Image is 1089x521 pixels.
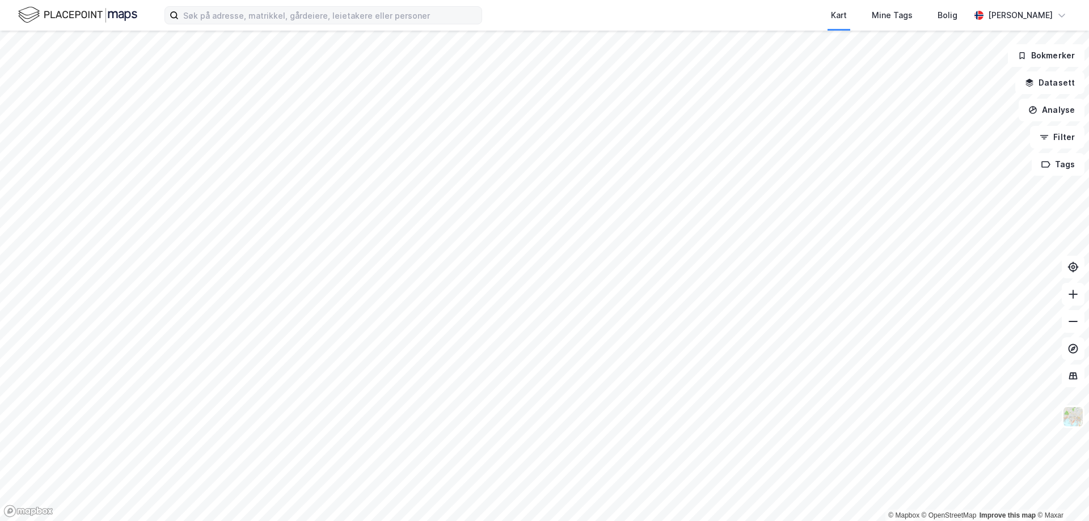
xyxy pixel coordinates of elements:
a: OpenStreetMap [922,511,977,519]
iframe: Chat Widget [1032,467,1089,521]
div: Mine Tags [872,9,913,22]
a: Mapbox [888,511,919,519]
img: logo.f888ab2527a4732fd821a326f86c7f29.svg [18,5,137,25]
img: Z [1062,406,1084,427]
button: Filter [1030,126,1084,149]
a: Mapbox homepage [3,505,53,518]
div: [PERSON_NAME] [988,9,1053,22]
button: Tags [1032,153,1084,176]
div: Bolig [938,9,957,22]
a: Improve this map [980,511,1036,519]
button: Bokmerker [1008,44,1084,67]
input: Søk på adresse, matrikkel, gårdeiere, leietakere eller personer [179,7,482,24]
button: Datasett [1015,71,1084,94]
button: Analyse [1019,99,1084,121]
div: Kart [831,9,847,22]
